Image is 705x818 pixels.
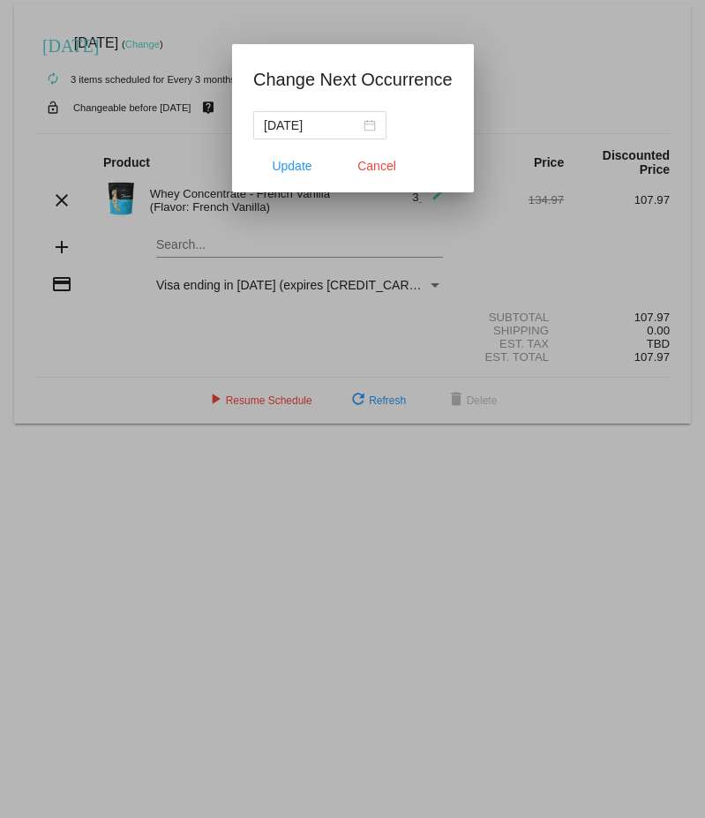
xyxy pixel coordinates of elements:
span: Update [272,159,311,173]
input: Select date [264,116,360,135]
button: Close dialog [338,150,416,182]
button: Update [253,150,331,182]
h1: Change Next Occurrence [253,65,453,94]
span: Cancel [357,159,396,173]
